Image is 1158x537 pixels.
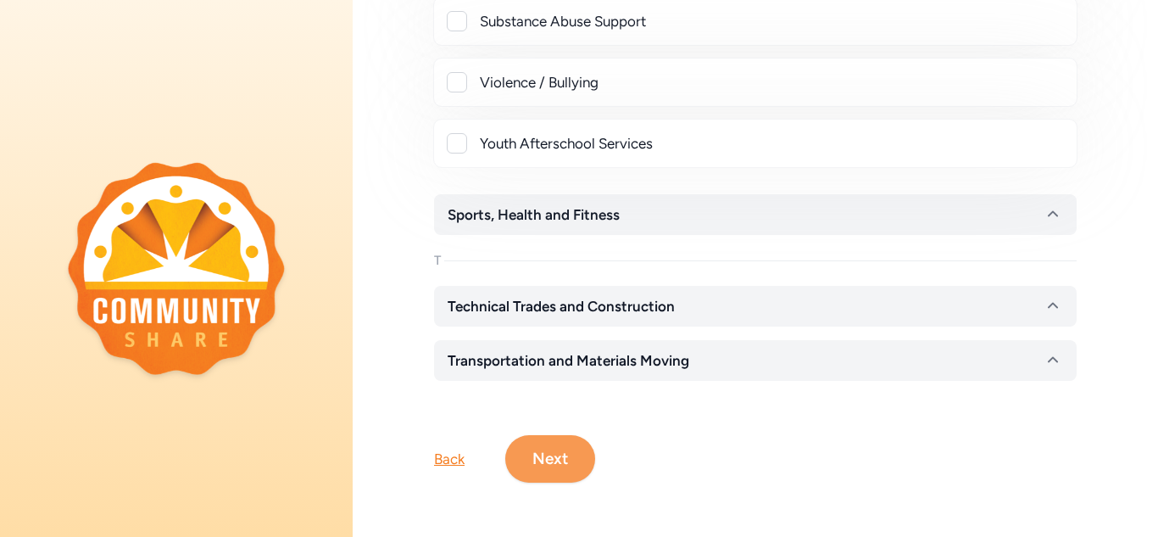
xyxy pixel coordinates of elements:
button: Transportation and Materials Moving [434,340,1077,381]
span: Technical Trades and Construction [448,296,675,316]
div: Substance Abuse Support [480,11,1063,31]
button: Sports, Health and Fitness [434,194,1077,235]
button: Technical Trades and Construction [434,286,1077,327]
span: Sports, Health and Fitness [448,204,620,225]
div: Back [434,449,465,469]
div: Violence / Bullying [480,72,1063,92]
img: logo [68,162,285,374]
button: Next [505,435,595,483]
span: Transportation and Materials Moving [448,350,689,371]
div: Youth Afterschool Services [480,133,1063,154]
div: T [434,252,441,269]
